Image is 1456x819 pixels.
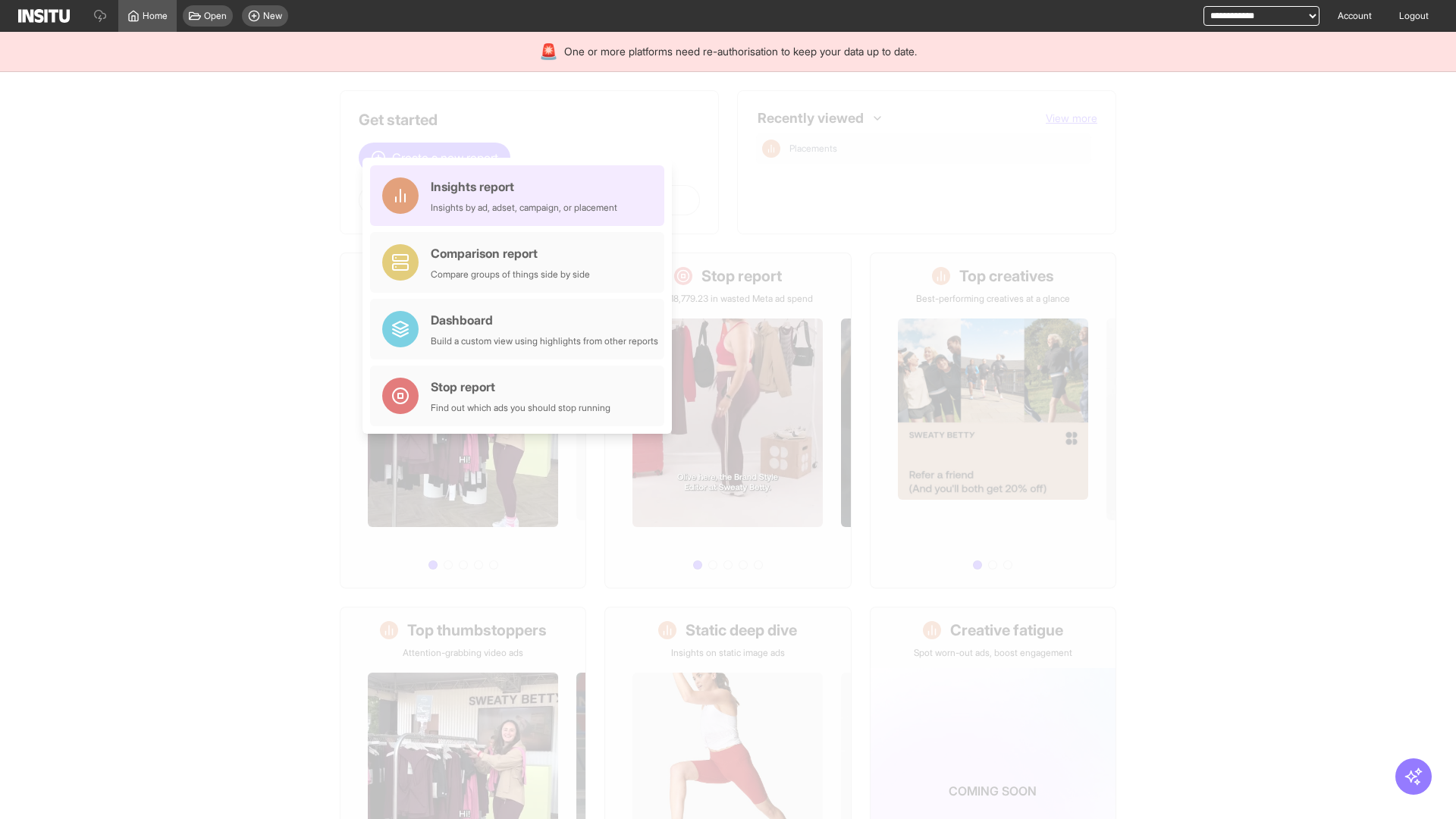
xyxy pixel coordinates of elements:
[431,335,658,347] div: Build a custom view using highlights from other reports
[431,244,590,262] div: Comparison report
[431,378,610,396] div: Stop report
[431,268,590,281] div: Compare groups of things side by side
[18,9,70,23] img: Logo
[431,402,610,414] div: Find out which ads you should stop running
[143,10,168,22] span: Home
[564,44,917,59] span: One or more platforms need re-authorisation to keep your data up to date.
[431,202,617,214] div: Insights by ad, adset, campaign, or placement
[431,311,658,329] div: Dashboard
[204,10,227,22] span: Open
[539,41,558,62] div: 🚨
[431,177,617,196] div: Insights report
[263,10,282,22] span: New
